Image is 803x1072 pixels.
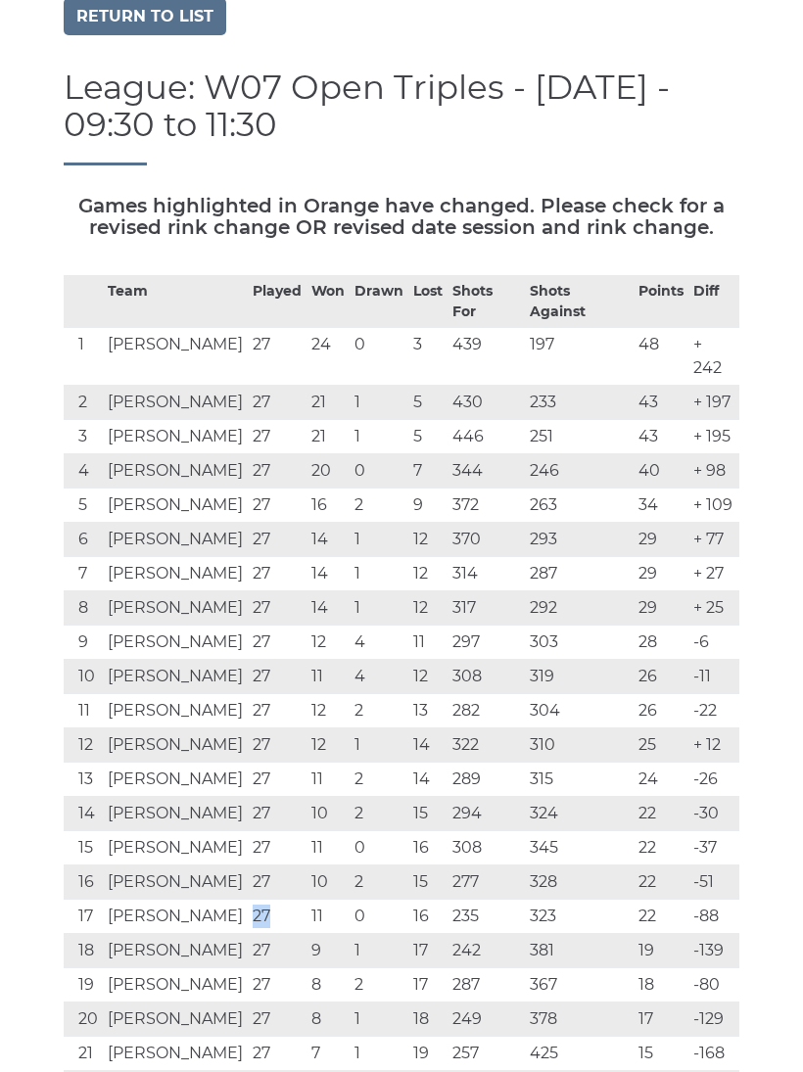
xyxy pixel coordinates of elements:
td: 29 [634,523,688,557]
td: -22 [688,694,739,728]
th: Diff [688,276,739,328]
th: Won [307,276,350,328]
td: 24 [634,763,688,797]
td: 12 [307,728,350,763]
td: 303 [525,626,634,660]
td: 328 [525,865,634,900]
td: 1 [350,557,408,591]
td: 1 [350,523,408,557]
td: 310 [525,728,634,763]
td: 17 [64,900,103,934]
td: 15 [408,865,448,900]
td: 19 [64,968,103,1002]
td: 372 [448,489,525,523]
td: 381 [525,934,634,968]
td: 16 [64,865,103,900]
td: 289 [448,763,525,797]
td: 10 [307,797,350,831]
td: 27 [248,420,307,454]
td: 11 [307,900,350,934]
td: -26 [688,763,739,797]
td: + 197 [688,386,739,420]
td: 446 [448,420,525,454]
td: -37 [688,831,739,865]
td: 367 [525,968,634,1002]
td: 48 [634,328,688,386]
td: 27 [248,694,307,728]
td: 24 [307,328,350,386]
td: 277 [448,865,525,900]
td: 22 [634,797,688,831]
td: 21 [307,420,350,454]
td: 12 [408,523,448,557]
td: 14 [307,523,350,557]
td: 27 [248,900,307,934]
td: + 98 [688,454,739,489]
td: 5 [408,420,448,454]
td: 27 [248,626,307,660]
td: 2 [350,865,408,900]
h5: Games highlighted in Orange have changed. Please check for a revised rink change OR revised date ... [64,195,739,238]
td: 287 [448,968,525,1002]
td: 26 [634,694,688,728]
td: 3 [64,420,103,454]
td: 43 [634,420,688,454]
td: 28 [634,626,688,660]
td: -139 [688,934,739,968]
td: 4 [350,626,408,660]
td: [PERSON_NAME] [103,454,248,489]
td: 7 [64,557,103,591]
td: [PERSON_NAME] [103,900,248,934]
td: 27 [248,831,307,865]
td: 27 [248,557,307,591]
td: 315 [525,763,634,797]
td: 263 [525,489,634,523]
td: -80 [688,968,739,1002]
td: -129 [688,1002,739,1037]
td: 16 [307,489,350,523]
td: [PERSON_NAME] [103,1002,248,1037]
td: 5 [64,489,103,523]
td: 7 [307,1037,350,1071]
th: Lost [408,276,448,328]
td: [PERSON_NAME] [103,557,248,591]
td: 22 [634,900,688,934]
td: 7 [408,454,448,489]
td: 22 [634,865,688,900]
td: 27 [248,763,307,797]
td: 17 [634,1002,688,1037]
td: 19 [634,934,688,968]
td: 29 [634,591,688,626]
td: [PERSON_NAME] [103,831,248,865]
td: [PERSON_NAME] [103,420,248,454]
td: 317 [448,591,525,626]
th: Drawn [350,276,408,328]
td: [PERSON_NAME] [103,763,248,797]
td: 1 [350,1002,408,1037]
td: 0 [350,831,408,865]
td: 4 [350,660,408,694]
td: 12 [64,728,103,763]
td: 282 [448,694,525,728]
td: 19 [408,1037,448,1071]
td: -11 [688,660,739,694]
td: 425 [525,1037,634,1071]
td: 16 [408,900,448,934]
td: 14 [307,557,350,591]
td: + 27 [688,557,739,591]
td: 287 [525,557,634,591]
td: 430 [448,386,525,420]
td: 13 [64,763,103,797]
td: 27 [248,968,307,1002]
td: 22 [634,831,688,865]
td: 20 [64,1002,103,1037]
td: 4 [64,454,103,489]
td: 12 [408,660,448,694]
td: 246 [525,454,634,489]
td: 27 [248,660,307,694]
td: 43 [634,386,688,420]
td: + 109 [688,489,739,523]
td: 1 [64,328,103,386]
td: [PERSON_NAME] [103,934,248,968]
td: 27 [248,797,307,831]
